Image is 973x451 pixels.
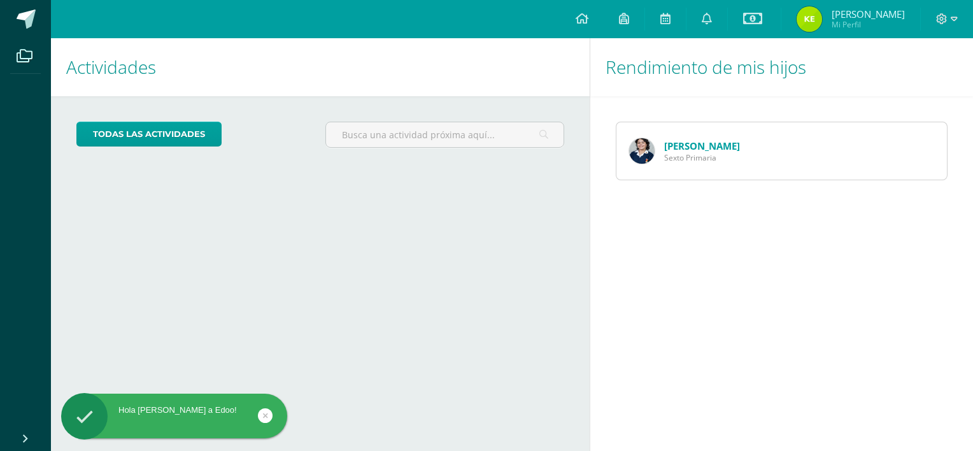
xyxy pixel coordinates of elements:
[832,8,905,20] span: [PERSON_NAME]
[832,19,905,30] span: Mi Perfil
[629,138,655,164] img: c96a5b26ccb2e91773af0256aee05c19.png
[66,38,574,96] h1: Actividades
[664,140,740,152] a: [PERSON_NAME]
[61,404,287,416] div: Hola [PERSON_NAME] a Edoo!
[326,122,564,147] input: Busca una actividad próxima aquí...
[664,152,740,163] span: Sexto Primaria
[797,6,822,32] img: cae8f5686f4ff4c6d4fa1a6be44c0553.png
[606,38,958,96] h1: Rendimiento de mis hijos
[76,122,222,147] a: todas las Actividades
